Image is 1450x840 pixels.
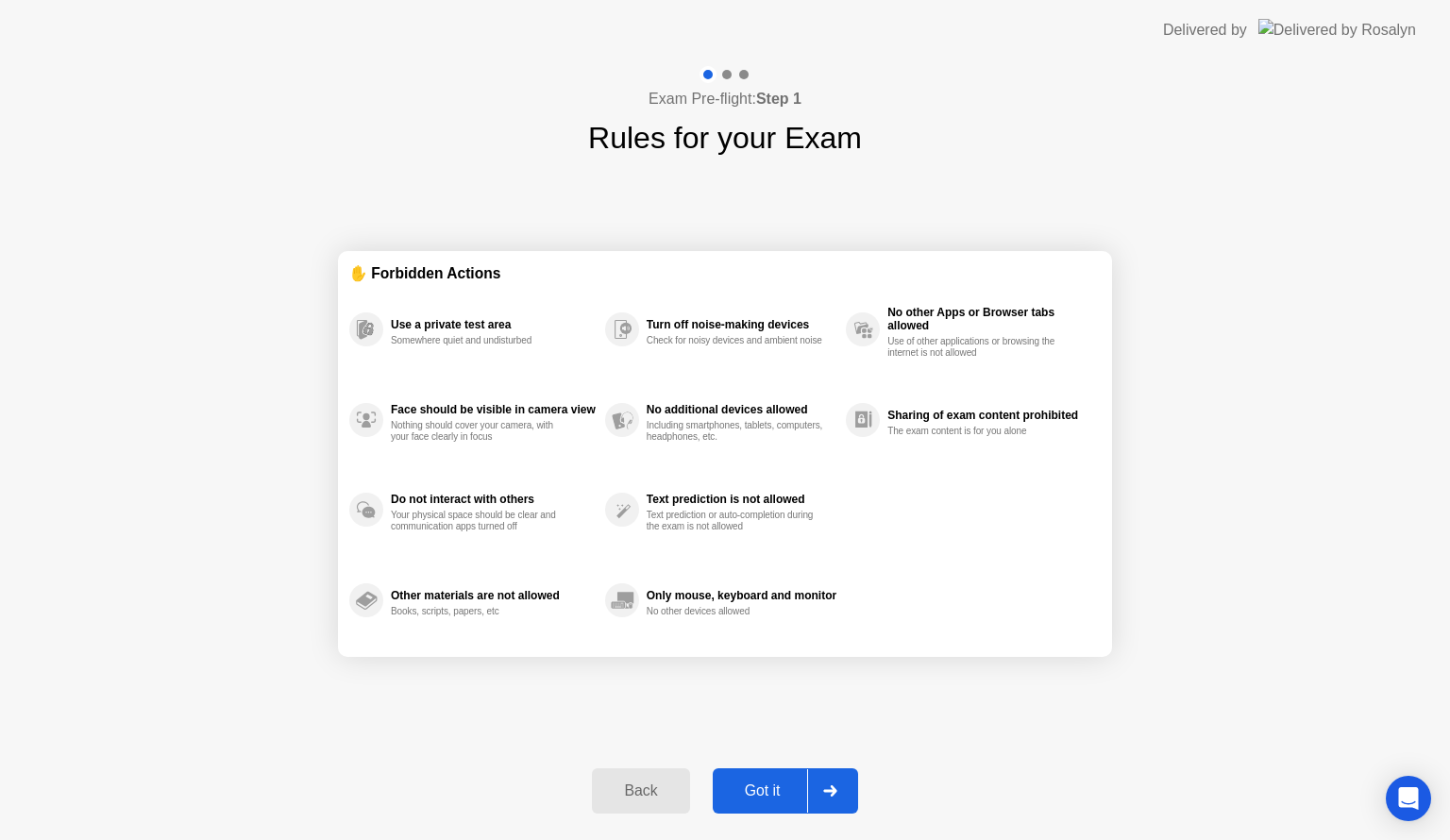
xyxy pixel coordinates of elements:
[598,782,683,799] div: Back
[647,335,825,346] div: Check for noisy devices and ambient noise
[718,782,807,799] div: Got it
[887,426,1066,437] div: The exam content is for you alone
[391,606,569,617] div: Books, scripts, papers, etc
[887,409,1091,422] div: Sharing of exam content prohibited
[391,403,596,416] div: Face should be visible in camera view
[592,768,689,814] button: Back
[391,335,569,346] div: Somewhere quiet and undisturbed
[647,606,825,617] div: No other devices allowed
[1386,776,1431,821] div: Open Intercom Messenger
[391,420,569,443] div: Nothing should cover your camera, with your face clearly in focus
[887,336,1066,359] div: Use of other applications or browsing the internet is not allowed
[647,589,836,602] div: Only mouse, keyboard and monitor
[713,768,858,814] button: Got it
[1163,19,1247,42] div: Delivered by
[647,420,825,443] div: Including smartphones, tablets, computers, headphones, etc.
[1258,19,1416,41] img: Delivered by Rosalyn
[391,493,596,506] div: Do not interact with others
[391,589,596,602] div: Other materials are not allowed
[887,306,1091,332] div: No other Apps or Browser tabs allowed
[756,91,801,107] b: Step 1
[391,318,596,331] div: Use a private test area
[588,115,862,160] h1: Rules for your Exam
[647,493,836,506] div: Text prediction is not allowed
[647,403,836,416] div: No additional devices allowed
[349,262,1101,284] div: ✋ Forbidden Actions
[391,510,569,532] div: Your physical space should be clear and communication apps turned off
[649,88,801,110] h4: Exam Pre-flight:
[647,318,836,331] div: Turn off noise-making devices
[647,510,825,532] div: Text prediction or auto-completion during the exam is not allowed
